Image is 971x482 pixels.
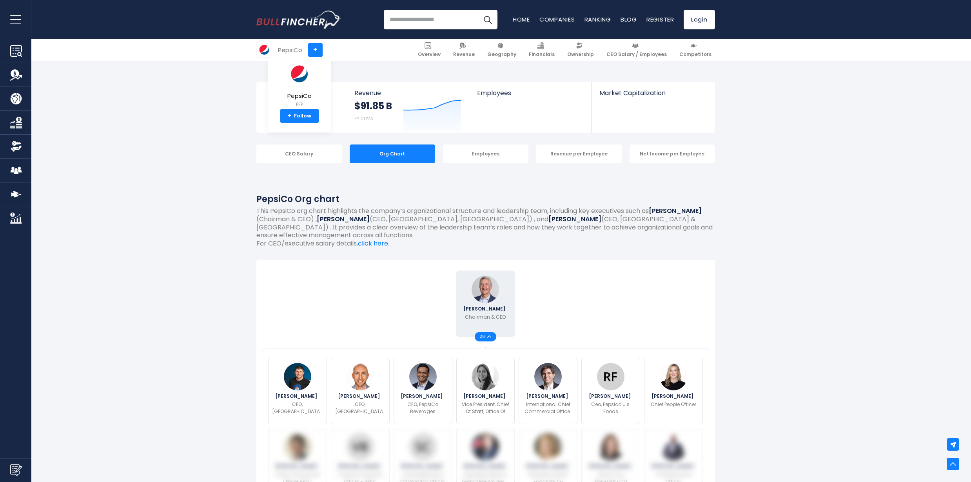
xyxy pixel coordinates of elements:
[597,363,624,390] img: Rachel Ferdinando
[472,433,499,460] img: Andy Williams
[652,394,696,399] span: [PERSON_NAME]
[581,358,640,424] a: Rachel Ferdinando [PERSON_NAME] Ceo, Pepsico U.s. Foods
[358,239,388,248] a: click here
[660,433,687,460] img: Steven Williams
[524,401,572,415] p: International Chief Commercial Officer and CEO of New Revenue Streams
[519,358,577,424] a: Roberto Martínez [PERSON_NAME] International Chief Commercial Officer and CEO of New Revenue Streams
[484,39,520,61] a: Geography
[606,51,667,58] span: CEO Salary / Employees
[401,464,445,469] span: [PERSON_NAME]
[630,144,715,163] div: Net Income per Employee
[463,307,508,311] span: [PERSON_NAME]
[394,358,452,424] a: Ram Krishnan [PERSON_NAME] CEO, PepsiCo Beverages [GEOGRAPHIC_DATA]
[469,82,591,110] a: Employees
[401,394,445,399] span: [PERSON_NAME]
[275,394,319,399] span: [PERSON_NAME]
[286,93,313,99] span: PepsiCo
[354,115,373,122] small: FY 2024
[651,401,696,408] p: Chief People Officer
[567,51,594,58] span: Ownership
[256,207,715,240] p: This PepsiCo org chart highlights the company’s organizational structure and leadership team, inc...
[10,141,22,152] img: Ownership
[592,82,714,110] a: Market Capitalization
[679,51,711,58] span: Competitors
[256,144,342,163] div: CEO Salary
[272,401,323,415] p: CEO, [GEOGRAPHIC_DATA], [GEOGRAPHIC_DATA] & [GEOGRAPHIC_DATA]
[526,394,570,399] span: [PERSON_NAME]
[317,215,370,224] b: [PERSON_NAME]
[268,358,327,424] a: Silviu Popovici [PERSON_NAME] CEO, [GEOGRAPHIC_DATA], [GEOGRAPHIC_DATA] & [GEOGRAPHIC_DATA]
[456,271,515,337] a: Ramon Laguarta [PERSON_NAME] Chairman & CEO 26
[548,215,601,224] b: [PERSON_NAME]
[478,10,497,29] button: Search
[539,15,575,23] a: Companies
[450,39,478,61] a: Revenue
[287,112,291,119] strong: +
[308,43,323,57] a: +
[603,39,670,61] a: CEO Salary / Employees
[409,433,437,460] img: Susan Cui
[354,89,461,97] span: Revenue
[443,144,528,163] div: Employees
[526,464,570,469] span: [PERSON_NAME]
[347,433,374,460] img: Vijaya Sekhar Badde
[597,433,624,460] img: Christine Tammara
[347,363,374,390] img: Kyle Faulconer
[684,10,715,29] a: Login
[347,82,469,133] a: Revenue $91.85 B FY 2024
[513,15,530,23] a: Home
[350,144,435,163] div: Org Chart
[286,101,313,108] small: PEP
[284,433,311,460] img: Sudipto Mozumdar
[644,358,703,424] a: Becky Schmitt [PERSON_NAME] Chief People Officer
[278,45,302,54] div: PepsiCo
[284,363,311,390] img: Silviu Popovici
[414,39,444,61] a: Overview
[477,89,583,97] span: Employees
[479,335,487,339] span: 26
[256,240,715,248] p: For CEO/executive salary details, .
[564,39,597,61] a: Ownership
[280,109,319,123] a: +Follow
[409,363,437,390] img: Ram Krishnan
[649,206,702,215] b: [PERSON_NAME]
[338,394,382,399] span: [PERSON_NAME]
[354,100,392,112] strong: $91.85 B
[534,433,562,460] img: Anne Fink
[646,15,674,23] a: Register
[335,401,385,415] p: CEO, [GEOGRAPHIC_DATA] & [GEOGRAPHIC_DATA]
[418,51,441,58] span: Overview
[465,314,506,321] p: Chairman & CEO
[461,401,510,415] p: Vice President, Chief Of Staff, Office Of The CEO
[599,89,706,97] span: Market Capitalization
[456,358,515,424] a: Mariela Suarez [PERSON_NAME] Vice President, Chief Of Staff, Office Of The CEO
[256,11,341,29] img: Bullfincher logo
[621,15,637,23] a: Blog
[584,15,611,23] a: Ranking
[536,144,622,163] div: Revenue per Employee
[525,39,558,61] a: Financials
[256,193,715,206] h1: PepsiCo Org chart
[463,464,508,469] span: [PERSON_NAME]
[589,464,633,469] span: [PERSON_NAME]
[286,61,313,87] img: PEP logo
[257,42,272,57] img: PEP logo
[660,363,687,390] img: Becky Schmitt
[331,358,390,424] a: Kyle Faulconer [PERSON_NAME] CEO, [GEOGRAPHIC_DATA] & [GEOGRAPHIC_DATA]
[472,363,499,390] img: Mariela Suarez
[275,464,319,469] span: [PERSON_NAME]
[487,51,516,58] span: Geography
[529,51,555,58] span: Financials
[398,401,448,415] p: CEO, PepsiCo Beverages [GEOGRAPHIC_DATA]
[285,60,314,109] a: PepsiCo PEP
[586,401,635,415] p: Ceo, Pepsico U.s. Foods
[676,39,715,61] a: Competitors
[534,363,562,390] img: Roberto Martínez
[256,11,341,29] a: Go to homepage
[589,394,633,399] span: [PERSON_NAME]
[453,51,475,58] span: Revenue
[463,394,508,399] span: [PERSON_NAME]
[338,464,382,469] span: [PERSON_NAME]
[652,464,696,469] span: [PERSON_NAME]
[472,276,499,303] img: Ramon Laguarta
